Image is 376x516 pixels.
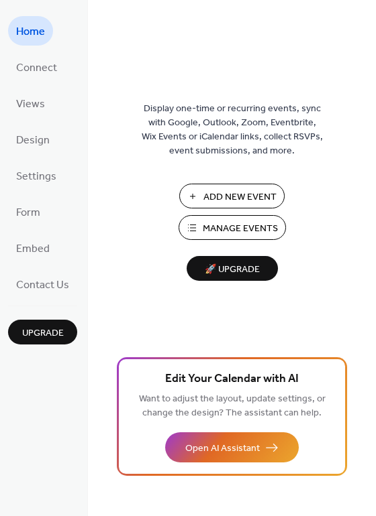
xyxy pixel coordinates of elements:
span: Contact Us [16,275,69,296]
span: Manage Events [203,222,278,236]
span: Open AI Assistant [185,442,260,456]
a: Form [8,197,48,227]
button: Upgrade [8,320,77,344]
span: Home [16,21,45,43]
button: Open AI Assistant [165,432,299,462]
a: Views [8,88,53,118]
span: Add New Event [203,190,277,204]
a: Contact Us [8,269,77,299]
button: Manage Events [179,215,286,240]
span: Settings [16,166,56,188]
span: Edit Your Calendar with AI [165,370,299,389]
span: Display one-time or recurring events, sync with Google, Outlook, Zoom, Eventbrite, Wix Events or ... [142,102,323,158]
span: Want to adjust the layout, update settings, or change the design? The assistant can help. [139,390,326,422]
span: Form [16,202,40,224]
span: Design [16,130,50,151]
span: Connect [16,58,57,79]
a: Home [8,16,53,46]
a: Design [8,125,58,154]
a: Connect [8,52,65,82]
span: Embed [16,239,50,260]
a: Settings [8,161,64,190]
span: 🚀 Upgrade [195,261,270,279]
span: Views [16,94,45,115]
button: 🚀 Upgrade [187,256,278,281]
span: Upgrade [22,326,64,340]
button: Add New Event [179,184,285,208]
a: Embed [8,233,58,263]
